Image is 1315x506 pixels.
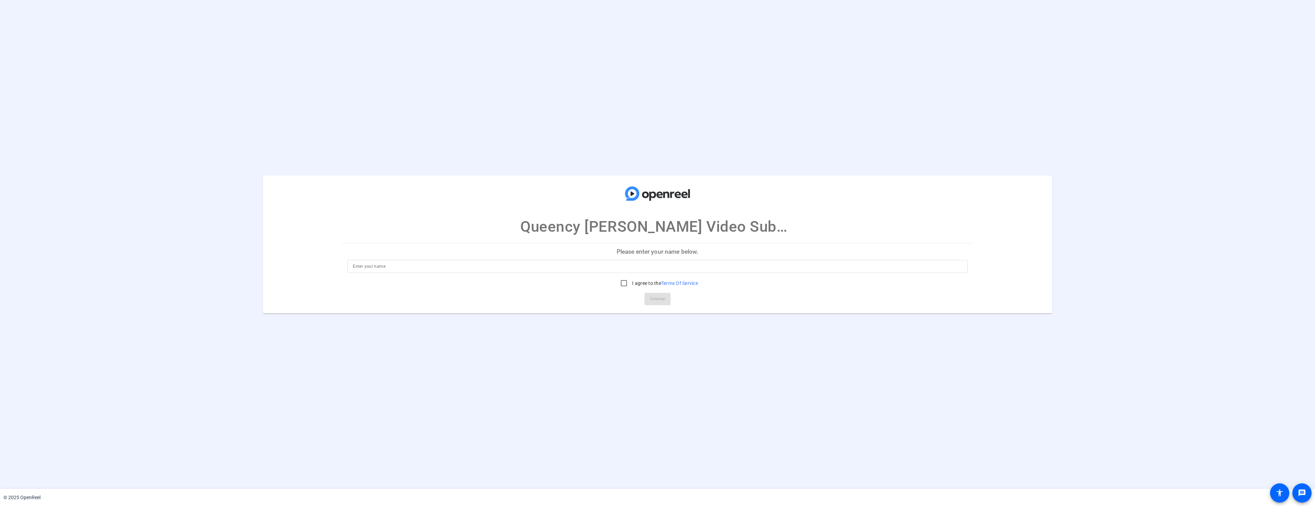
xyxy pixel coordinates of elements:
[3,494,40,501] div: © 2025 OpenReel
[520,215,795,238] p: Queency [PERSON_NAME] Video Submission
[342,243,973,260] p: Please enter your name below.
[1298,489,1306,497] mat-icon: message
[661,280,698,286] a: Terms Of Service
[623,182,692,205] img: company-logo
[1276,489,1284,497] mat-icon: accessibility
[631,280,698,287] label: I agree to the
[353,262,962,271] input: Enter your name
